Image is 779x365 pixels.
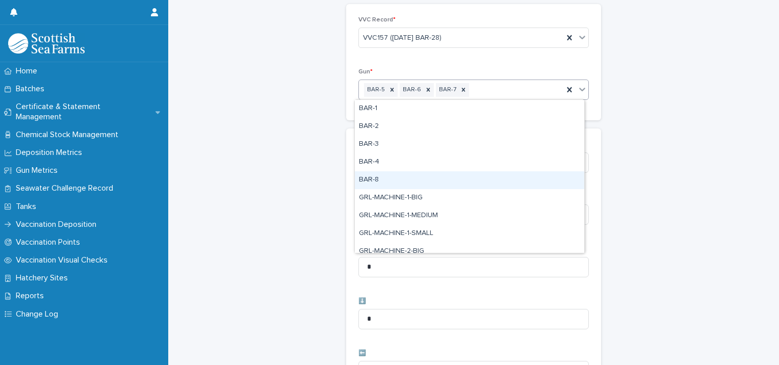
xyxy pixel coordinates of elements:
[355,100,584,118] div: BAR-1
[12,220,105,229] p: Vaccination Deposition
[12,166,66,175] p: Gun Metrics
[363,33,442,43] span: VVC157 ([DATE] BAR-28)
[12,309,66,319] p: Change Log
[355,189,584,207] div: GRL-MACHINE-1-BIG
[358,298,366,304] span: ⬇️
[12,84,53,94] p: Batches
[358,69,373,75] span: Gun
[358,17,396,23] span: VVC Record
[12,130,126,140] p: Chemical Stock Management
[436,83,458,97] div: BAR-7
[400,83,423,97] div: BAR-6
[355,225,584,243] div: GRL-MACHINE-1-SMALL
[12,255,116,265] p: Vaccination Visual Checks
[355,243,584,260] div: GRL-MACHINE-2-BIG
[12,102,155,121] p: Certificate & Statement Management
[355,171,584,189] div: BAR-8
[355,136,584,153] div: BAR-3
[12,66,45,76] p: Home
[12,148,90,158] p: Deposition Metrics
[364,83,386,97] div: BAR-5
[12,273,76,283] p: Hatchery Sites
[12,184,121,193] p: Seawater Challenge Record
[355,153,584,171] div: BAR-4
[358,350,366,356] span: ⬅️
[355,207,584,225] div: GRL-MACHINE-1-MEDIUM
[355,118,584,136] div: BAR-2
[12,238,88,247] p: Vaccination Points
[12,202,44,212] p: Tanks
[12,291,52,301] p: Reports
[8,33,85,54] img: uOABhIYSsOPhGJQdTwEw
